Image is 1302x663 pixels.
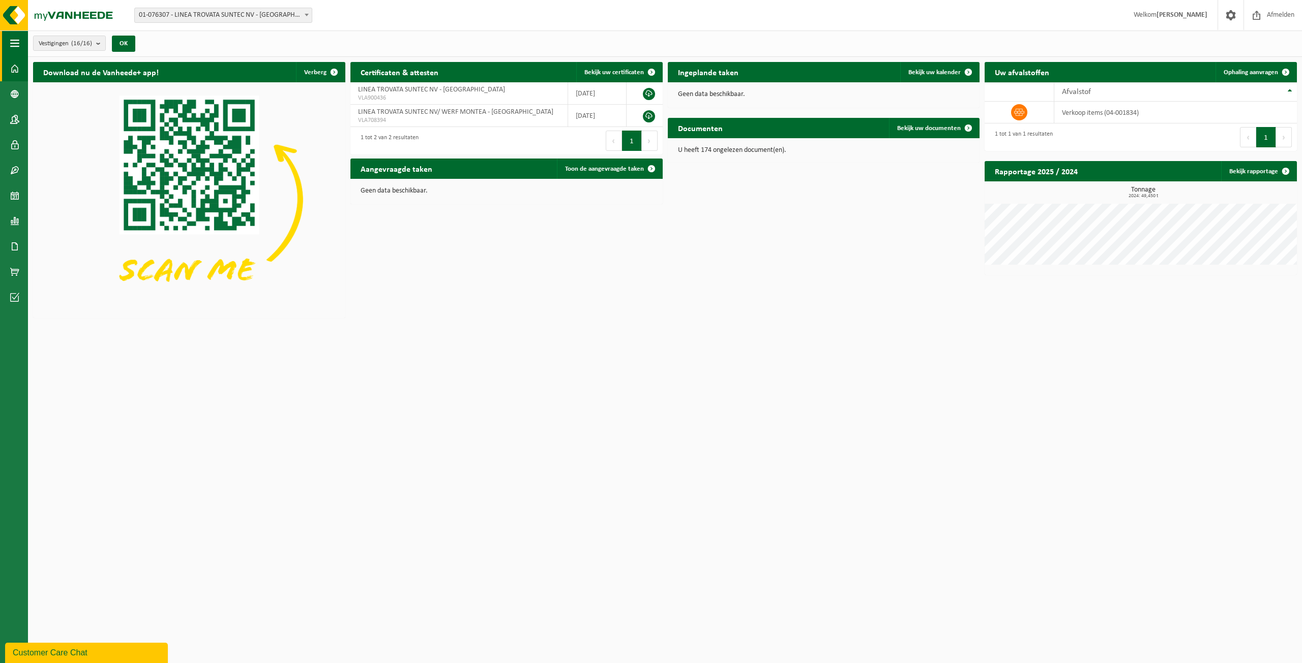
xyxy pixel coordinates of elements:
a: Bekijk uw certificaten [576,62,662,82]
a: Bekijk uw documenten [889,118,979,138]
button: Previous [1240,127,1256,147]
span: Ophaling aanvragen [1224,69,1278,76]
iframe: chat widget [5,641,170,663]
a: Bekijk uw kalender [900,62,979,82]
td: [DATE] [568,105,627,127]
h3: Tonnage [990,186,1297,199]
div: 1 tot 2 van 2 resultaten [356,130,419,152]
p: Geen data beschikbaar. [678,91,970,98]
span: VLA900436 [358,94,560,102]
span: LINEA TROVATA SUNTEC NV/ WERF MONTEA - [GEOGRAPHIC_DATA] [358,108,553,116]
span: Verberg [304,69,327,76]
button: Vestigingen(16/16) [33,36,106,51]
span: 2024: 49,450 t [990,194,1297,199]
button: 1 [622,131,642,151]
count: (16/16) [71,40,92,47]
p: U heeft 174 ongelezen document(en). [678,147,970,154]
span: Bekijk uw documenten [897,125,961,132]
span: 01-076307 - LINEA TROVATA SUNTEC NV - LOKEREN [135,8,312,22]
h2: Aangevraagde taken [350,159,442,178]
p: Geen data beschikbaar. [361,187,653,195]
span: Vestigingen [39,36,92,51]
button: Previous [606,131,622,151]
img: Download de VHEPlus App [33,82,345,316]
span: VLA708394 [358,116,560,124]
button: 1 [1256,127,1276,147]
h2: Rapportage 2025 / 2024 [985,161,1088,181]
a: Toon de aangevraagde taken [557,159,662,179]
div: 1 tot 1 van 1 resultaten [990,126,1053,148]
h2: Certificaten & attesten [350,62,449,82]
a: Bekijk rapportage [1221,161,1296,181]
span: Afvalstof [1062,88,1091,96]
h2: Documenten [668,118,733,138]
h2: Download nu de Vanheede+ app! [33,62,169,82]
h2: Ingeplande taken [668,62,749,82]
span: Bekijk uw certificaten [584,69,644,76]
span: Toon de aangevraagde taken [565,166,644,172]
button: Next [1276,127,1292,147]
button: OK [112,36,135,52]
span: LINEA TROVATA SUNTEC NV - [GEOGRAPHIC_DATA] [358,86,505,93]
button: Verberg [296,62,344,82]
td: [DATE] [568,82,627,105]
button: Next [642,131,658,151]
td: verkoop items (04-001834) [1054,102,1297,123]
span: Bekijk uw kalender [908,69,961,76]
a: Ophaling aanvragen [1216,62,1296,82]
span: 01-076307 - LINEA TROVATA SUNTEC NV - LOKEREN [134,8,312,23]
strong: [PERSON_NAME] [1157,11,1207,19]
h2: Uw afvalstoffen [985,62,1059,82]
